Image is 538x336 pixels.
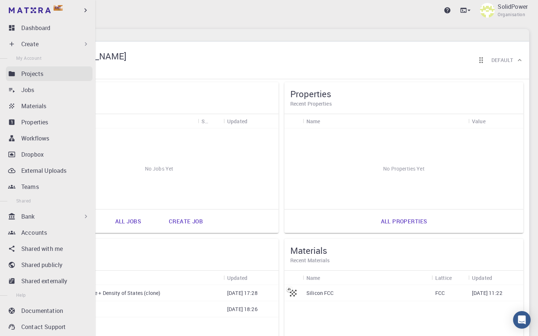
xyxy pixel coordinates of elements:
div: Name [58,114,198,128]
p: Properties [21,118,48,127]
p: Dropbox [21,150,44,159]
button: Sort [247,115,259,127]
p: Teams [21,182,39,191]
div: Updated [223,114,279,128]
div: Amir Taqieddin[PERSON_NAME]IndividualReorder cardsDefault [34,41,529,79]
p: Band Structure + Density of States (clone) [62,289,160,297]
div: Icon [284,114,303,128]
div: Name [58,271,223,285]
div: Updated [227,271,247,285]
a: Materials [6,99,92,113]
button: Sort [320,272,332,284]
p: Workflows [21,134,49,143]
img: logo [9,7,51,13]
span: Support [15,5,42,12]
img: SolidPower [480,3,495,18]
div: Updated [472,271,492,285]
h5: Materials [290,245,517,256]
button: Sort [320,115,332,127]
p: Shared publicly [21,260,62,269]
a: Dropbox [6,147,92,162]
button: Reorder cards [474,53,488,67]
h6: Recent Materials [290,256,517,264]
div: Icon [284,271,303,285]
p: SolidPower [498,2,528,11]
span: Organisation [498,11,525,18]
a: Accounts [6,225,92,240]
a: Properties [6,115,92,129]
p: Create [21,40,39,48]
p: Shared with me [21,244,63,253]
div: Open Intercom Messenger [513,311,531,329]
a: Shared externally [6,274,92,288]
a: Contact Support [6,319,92,334]
p: Materials [21,102,46,110]
p: FCC [435,289,445,297]
div: Value [468,114,523,128]
div: Lattice [435,271,452,285]
p: Silicon FCC [306,289,334,297]
p: Shared externally [21,277,68,285]
span: Help [16,292,26,298]
span: Shared [16,198,31,204]
p: Contact Support [21,322,66,331]
a: Teams [6,179,92,194]
a: Shared publicly [6,258,92,272]
h6: Recent Properties [290,100,517,108]
div: Status [201,114,208,128]
p: Accounts [21,228,47,237]
div: No Jobs Yet [40,128,279,209]
div: Bank [6,209,92,224]
div: No Properties Yet [284,128,523,209]
div: Name [306,114,320,128]
button: Sort [486,115,497,127]
button: Sort [452,272,464,284]
div: Updated [468,271,523,285]
h6: Recent Jobs [46,100,273,108]
a: Create job [161,212,211,230]
button: Sort [247,272,259,284]
p: Bank [21,212,35,221]
div: Name [303,271,432,285]
div: Status [198,114,223,128]
button: Sort [208,115,220,127]
div: Lattice [432,271,468,285]
div: Create [6,37,92,51]
p: [DATE] 11:22 [472,289,502,297]
h5: Properties [290,88,517,100]
a: Documentation [6,303,92,318]
a: Dashboard [6,21,92,35]
p: External Uploads [21,166,66,175]
div: Updated [227,114,247,128]
p: Documentation [21,306,63,315]
p: Projects [21,69,43,78]
h5: Workflows [46,245,273,256]
a: All jobs [107,212,149,230]
div: Name [306,271,320,285]
h6: Recent Workflows [46,256,273,264]
a: All properties [373,212,435,230]
div: Value [472,114,486,128]
p: Dashboard [21,23,50,32]
button: Sort [492,272,504,284]
a: External Uploads [6,163,92,178]
a: Workflows [6,131,92,146]
div: Name [303,114,468,128]
a: Shared with me [6,241,92,256]
div: Updated [223,271,279,285]
a: Jobs [6,83,92,97]
p: Jobs [21,85,34,94]
span: My Account [16,55,41,61]
h6: Default [491,56,513,64]
p: [DATE] 17:28 [227,289,258,297]
p: [DATE] 18:26 [227,306,258,313]
h5: Jobs [46,88,273,100]
a: Projects [6,66,92,81]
